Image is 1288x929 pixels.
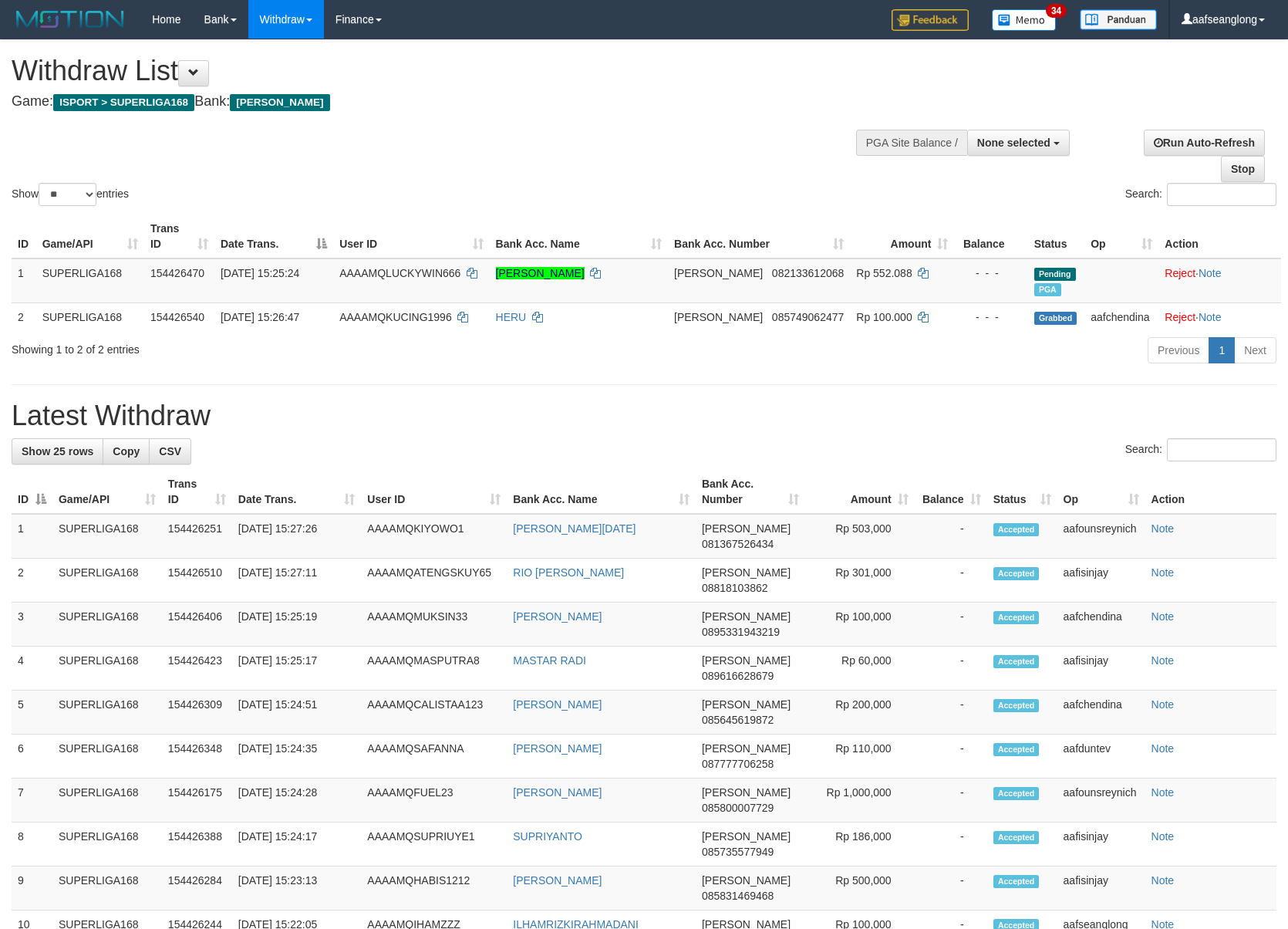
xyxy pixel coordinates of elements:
td: AAAAMQCALISTAA123 [361,691,507,735]
a: Copy [103,438,150,464]
th: Balance [954,215,1027,258]
span: None selected [977,137,1050,149]
a: [PERSON_NAME] [513,742,602,755]
a: Note [1151,786,1175,799]
a: Note [1199,311,1222,323]
span: [PERSON_NAME] [674,311,763,323]
a: Reject [1165,267,1195,279]
span: [DATE] 15:25:24 [221,267,299,279]
a: Note [1151,610,1175,623]
th: Amount: activate to sort column ascending [805,470,915,514]
td: aafisinjay [1057,823,1145,867]
span: ISPORT > SUPERLIGA168 [53,94,194,111]
a: [PERSON_NAME] [513,610,602,623]
span: Accepted [993,655,1040,668]
td: AAAAMQKIYOWO1 [361,514,507,559]
span: Copy 087777706258 to clipboard [702,758,774,770]
td: SUPERLIGA168 [52,867,162,910]
a: [PERSON_NAME] [496,267,585,279]
td: aafchendina [1084,302,1158,331]
div: Showing 1 to 2 of 2 entries [12,336,525,357]
a: Note [1151,654,1175,667]
a: MASTAR RADI [513,654,586,667]
th: ID: activate to sort column descending [12,470,52,514]
label: Show entries [12,183,129,206]
th: Date Trans.: activate to sort column ascending [232,470,362,514]
td: Rp 110,000 [805,735,915,779]
a: Note [1151,566,1175,579]
span: Accepted [993,875,1040,888]
button: None selected [967,130,1070,156]
td: [DATE] 15:23:13 [232,867,362,910]
span: Accepted [993,787,1040,800]
img: Feedback.jpg [892,9,969,31]
th: Action [1158,215,1281,258]
td: - [915,647,987,691]
th: Bank Acc. Number: activate to sort column ascending [668,215,850,258]
td: 154426388 [162,823,232,867]
td: SUPERLIGA168 [52,823,162,867]
td: Rp 100,000 [805,603,915,647]
td: 1 [12,258,36,303]
span: Show 25 rows [22,445,93,458]
span: [PERSON_NAME] [702,742,791,755]
th: Bank Acc. Name: activate to sort column ascending [507,470,696,514]
span: Marked by aafounsreynich [1034,283,1061,296]
td: Rp 503,000 [805,514,915,559]
td: SUPERLIGA168 [52,514,162,559]
th: Status: activate to sort column ascending [987,470,1057,514]
span: 34 [1046,4,1067,18]
td: [DATE] 15:24:17 [232,823,362,867]
span: Copy 08818103862 to clipboard [702,582,768,594]
span: Rp 552.088 [856,267,912,279]
span: [PERSON_NAME] [702,786,791,799]
td: 1 [12,514,52,559]
td: - [915,691,987,735]
label: Search: [1125,183,1276,206]
td: SUPERLIGA168 [52,691,162,735]
td: AAAAMQSUPRIUYE1 [361,823,507,867]
td: aafounsreynich [1057,514,1145,559]
th: Op: activate to sort column ascending [1057,470,1145,514]
a: Next [1234,337,1276,363]
span: [PERSON_NAME] [674,267,763,279]
td: - [915,735,987,779]
span: Accepted [993,699,1040,712]
span: [PERSON_NAME] [702,874,791,887]
th: Action [1145,470,1276,514]
td: SUPERLIGA168 [52,559,162,603]
td: AAAAMQHABIS1212 [361,867,507,910]
td: Rp 500,000 [805,867,915,910]
td: 5 [12,691,52,735]
td: aafduntev [1057,735,1145,779]
a: Stop [1221,156,1265,182]
td: [DATE] 15:27:26 [232,514,362,559]
span: [PERSON_NAME] [230,94,329,111]
td: AAAAMQMASPUTRA8 [361,647,507,691]
span: AAAAMQKUCING1996 [339,311,452,323]
a: Note [1151,830,1175,843]
span: Rp 100.000 [856,311,912,323]
th: Trans ID: activate to sort column ascending [144,215,214,258]
a: SUPRIYANTO [513,830,582,843]
td: 2 [12,302,36,331]
h1: Latest Withdraw [12,400,1276,431]
td: SUPERLIGA168 [52,779,162,823]
td: 8 [12,823,52,867]
a: [PERSON_NAME] [513,786,602,799]
a: Note [1151,742,1175,755]
th: Date Trans.: activate to sort column descending [214,215,333,258]
span: Accepted [993,567,1040,580]
td: 3 [12,603,52,647]
th: User ID: activate to sort column ascending [333,215,489,258]
th: Game/API: activate to sort column ascending [52,470,162,514]
span: [PERSON_NAME] [702,522,791,535]
td: aafounsreynich [1057,779,1145,823]
td: - [915,867,987,910]
a: 1 [1209,337,1235,363]
td: [DATE] 15:25:17 [232,647,362,691]
a: Reject [1165,311,1195,323]
td: AAAAMQATENGSKUY65 [361,559,507,603]
td: aafchendina [1057,691,1145,735]
div: - - - [960,309,1021,325]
